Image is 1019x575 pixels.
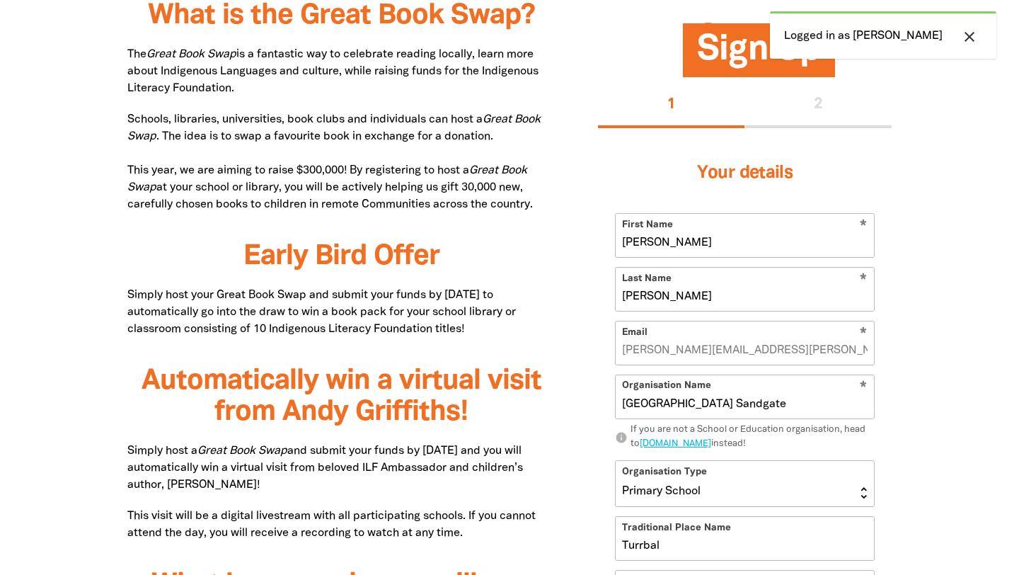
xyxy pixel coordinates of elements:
i: info [615,431,628,444]
em: Great Book Swap [127,166,527,193]
i: close [961,28,978,45]
p: Schools, libraries, universities, book clubs and individuals can host a . The idea is to swap a f... [127,111,555,213]
em: Great Book Swap [146,50,236,59]
span: Automatically win a virtual visit from Andy Griffiths! [142,368,541,426]
p: The is a fantastic way to celebrate reading locally, learn more about Indigenous Languages and cu... [127,46,555,97]
a: [DOMAIN_NAME] [640,440,711,448]
em: Great Book Swap [197,446,287,456]
span: What is the Great Book Swap? [148,3,535,29]
button: close [957,28,982,46]
p: Simply host your Great Book Swap and submit your funds by [DATE] to automatically go into the dra... [127,287,555,338]
button: Stage 1 [598,83,745,128]
p: Simply host a and submit your funds by [DATE] and you will automatically win a virtual visit from... [127,443,555,494]
span: Sign Up [697,34,820,77]
span: Early Bird Offer [243,244,439,270]
p: This visit will be a digital livestream with all participating schools. If you cannot attend the ... [127,508,555,542]
div: If you are not a School or Education organisation, head to instead! [631,423,875,451]
h3: Your details [615,145,875,202]
em: Great Book Swap [127,115,541,142]
div: Logged in as [PERSON_NAME] [770,11,996,59]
